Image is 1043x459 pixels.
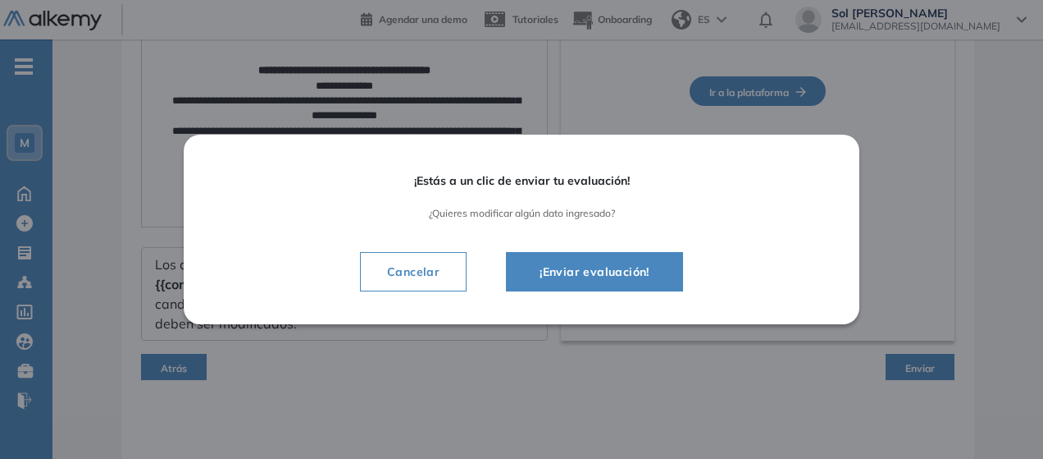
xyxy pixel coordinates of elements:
[360,252,467,291] button: Cancelar
[230,208,813,219] span: ¿Quieres modificar algún dato ingresado?
[526,262,663,282] span: ¡Enviar evaluación!
[374,262,453,282] span: Cancelar
[230,174,813,188] span: ¡Estás a un clic de enviar tu evaluación!
[506,252,683,291] button: ¡Enviar evaluación!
